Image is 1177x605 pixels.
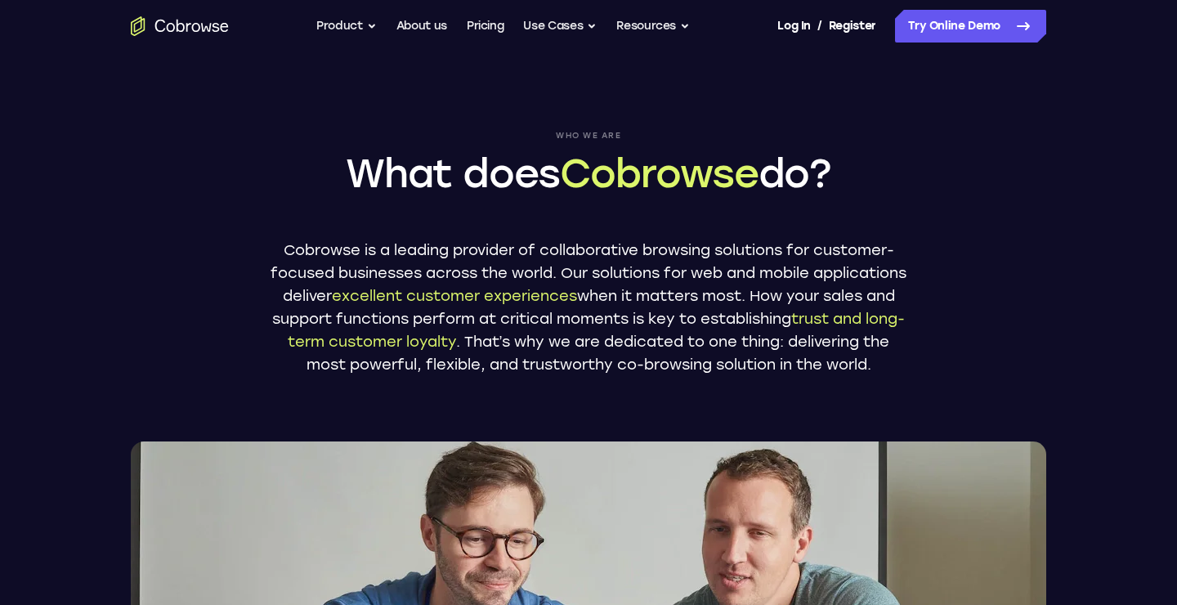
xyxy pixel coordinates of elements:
[270,147,907,199] h1: What does do?
[523,10,597,43] button: Use Cases
[270,131,907,141] span: Who we are
[777,10,810,43] a: Log In
[270,239,907,376] p: Cobrowse is a leading provider of collaborative browsing solutions for customer-focused businesse...
[396,10,447,43] a: About us
[817,16,822,36] span: /
[467,10,504,43] a: Pricing
[895,10,1046,43] a: Try Online Demo
[332,287,577,305] span: excellent customer experiences
[829,10,876,43] a: Register
[560,150,758,197] span: Cobrowse
[131,16,229,36] a: Go to the home page
[316,10,377,43] button: Product
[616,10,690,43] button: Resources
